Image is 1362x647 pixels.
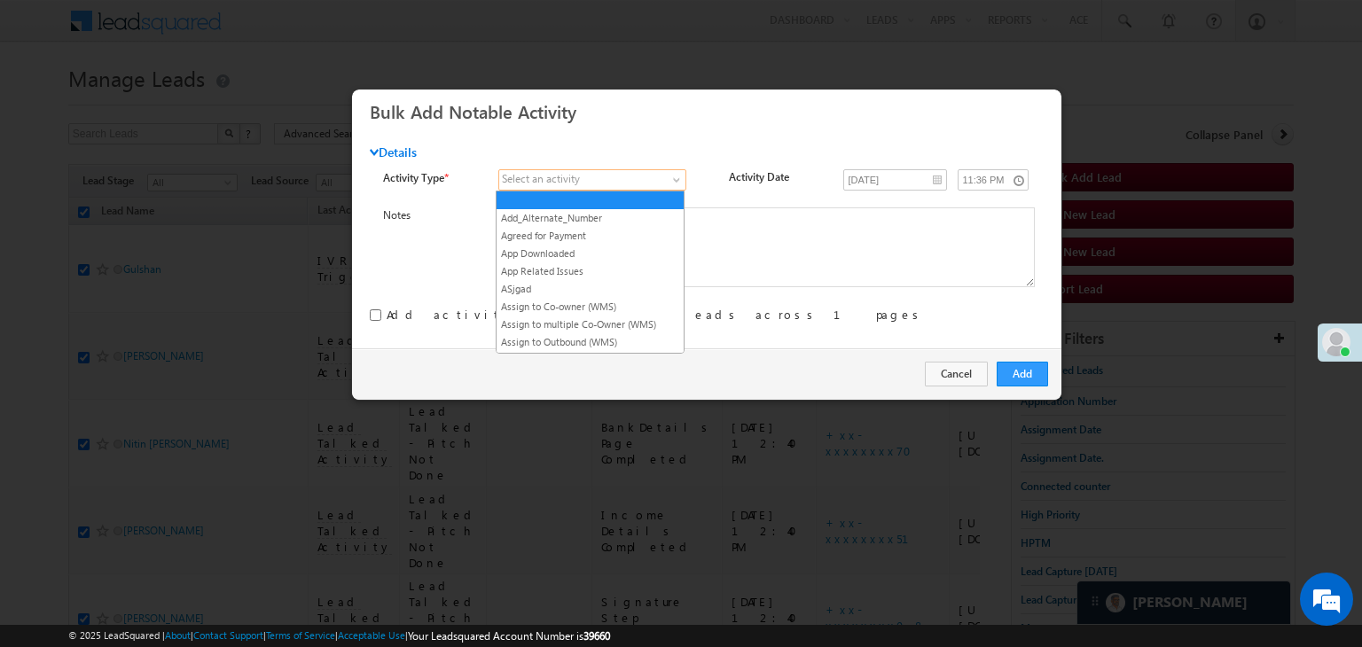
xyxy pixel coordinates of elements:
[387,307,925,323] p: Add activity for all 15 leads across 1 pages
[497,281,684,297] a: ASjgad
[502,171,580,187] div: Select an activity
[583,629,610,643] span: 39660
[92,93,298,116] div: Chat with us now
[291,9,333,51] div: Minimize live chat window
[370,144,417,160] span: Details
[370,96,1055,127] h3: Bulk Add Notable Activity
[266,629,335,641] a: Terms of Service
[23,164,324,493] textarea: Type your message and hit 'Enter'
[408,629,610,643] span: Your Leadsquared Account Number is
[497,228,684,244] a: Agreed for Payment
[729,169,826,185] label: Activity Date
[30,93,74,116] img: d_60004797649_company_0_60004797649
[383,169,481,186] label: Activity Type
[497,334,684,350] a: Assign to Outbound (WMS)
[165,629,191,641] a: About
[925,362,988,386] button: Cancel
[241,509,322,533] em: Start Chat
[497,316,684,332] a: Assign to multiple Co-Owner (WMS)
[497,210,684,226] a: Add_Alternate_Number
[383,207,481,223] label: Notes
[338,629,405,641] a: Acceptable Use
[497,299,684,315] a: Assign to Co-owner (WMS)
[497,263,684,279] a: App Related Issues
[497,246,684,261] a: App Downloaded
[997,362,1048,386] button: Add
[497,352,684,368] a: Audit Form Activity
[68,628,610,644] span: © 2025 LeadSquared | | | | |
[193,629,263,641] a: Contact Support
